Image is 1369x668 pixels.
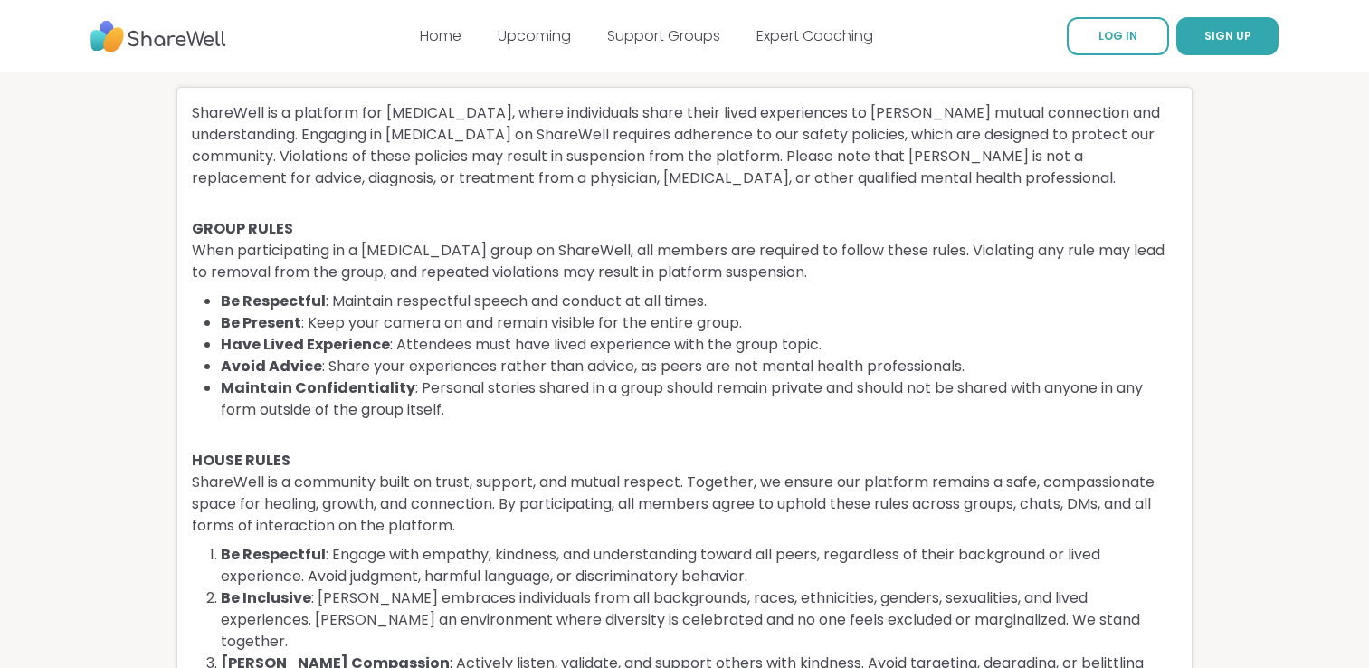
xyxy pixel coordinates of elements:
li: : Share your experiences rather than advice, as peers are not mental health professionals. [221,356,1177,377]
b: Have Lived Experience [221,334,390,355]
a: Support Groups [607,25,720,46]
a: LOG IN [1067,17,1169,55]
a: Upcoming [498,25,571,46]
b: Be Present [221,312,301,333]
li: : Maintain respectful speech and conduct at all times. [221,291,1177,312]
li: : Keep your camera on and remain visible for the entire group. [221,312,1177,334]
a: Home [420,25,461,46]
li: : [PERSON_NAME] embraces individuals from all backgrounds, races, ethnicities, genders, sexualiti... [221,587,1177,653]
b: Maintain Confidentiality [221,377,415,398]
p: ShareWell is a community built on trust, support, and mutual respect. Together, we ensure our pla... [192,472,1177,537]
b: Avoid Advice [221,356,322,377]
p: ShareWell is a platform for [MEDICAL_DATA], where individuals share their lived experiences to [P... [192,102,1177,189]
button: SIGN UP [1176,17,1279,55]
img: ShareWell Nav Logo [90,12,226,62]
h4: GROUP RULES [192,218,1177,240]
b: Be Inclusive [221,587,311,608]
li: : Personal stories shared in a group should remain private and should not be shared with anyone i... [221,377,1177,421]
a: Expert Coaching [756,25,873,46]
span: SIGN UP [1204,28,1251,43]
b: Be Respectful [221,291,326,311]
li: : Engage with empathy, kindness, and understanding toward all peers, regardless of their backgrou... [221,544,1177,587]
p: When participating in a [MEDICAL_DATA] group on ShareWell, all members are required to follow the... [192,240,1177,283]
span: LOG IN [1098,28,1137,43]
h4: HOUSE RULES [192,450,1177,472]
li: : Attendees must have lived experience with the group topic. [221,334,1177,356]
b: Be Respectful [221,544,326,565]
